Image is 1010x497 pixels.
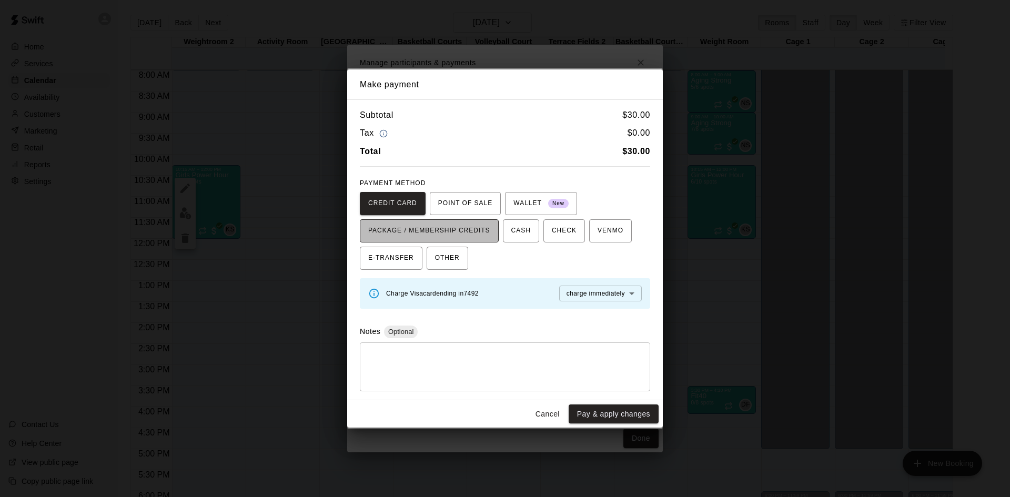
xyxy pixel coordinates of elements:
[438,195,492,212] span: POINT OF SALE
[384,328,418,336] span: Optional
[628,126,650,140] h6: $ 0.00
[567,290,625,297] span: charge immediately
[598,222,623,239] span: VENMO
[548,197,569,211] span: New
[503,219,539,242] button: CASH
[543,219,585,242] button: CHECK
[360,108,393,122] h6: Subtotal
[347,69,663,100] h2: Make payment
[435,250,460,267] span: OTHER
[360,147,381,156] b: Total
[386,290,479,297] span: Charge Visa card ending in 7492
[513,195,569,212] span: WALLET
[360,192,426,215] button: CREDIT CARD
[531,404,564,424] button: Cancel
[505,192,577,215] button: WALLET New
[622,108,650,122] h6: $ 30.00
[622,147,650,156] b: $ 30.00
[360,327,380,336] label: Notes
[368,250,414,267] span: E-TRANSFER
[360,219,499,242] button: PACKAGE / MEMBERSHIP CREDITS
[569,404,659,424] button: Pay & apply changes
[360,179,426,187] span: PAYMENT METHOD
[430,192,501,215] button: POINT OF SALE
[368,195,417,212] span: CREDIT CARD
[589,219,632,242] button: VENMO
[368,222,490,239] span: PACKAGE / MEMBERSHIP CREDITS
[511,222,531,239] span: CASH
[360,247,422,270] button: E-TRANSFER
[360,126,390,140] h6: Tax
[552,222,577,239] span: CHECK
[427,247,468,270] button: OTHER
